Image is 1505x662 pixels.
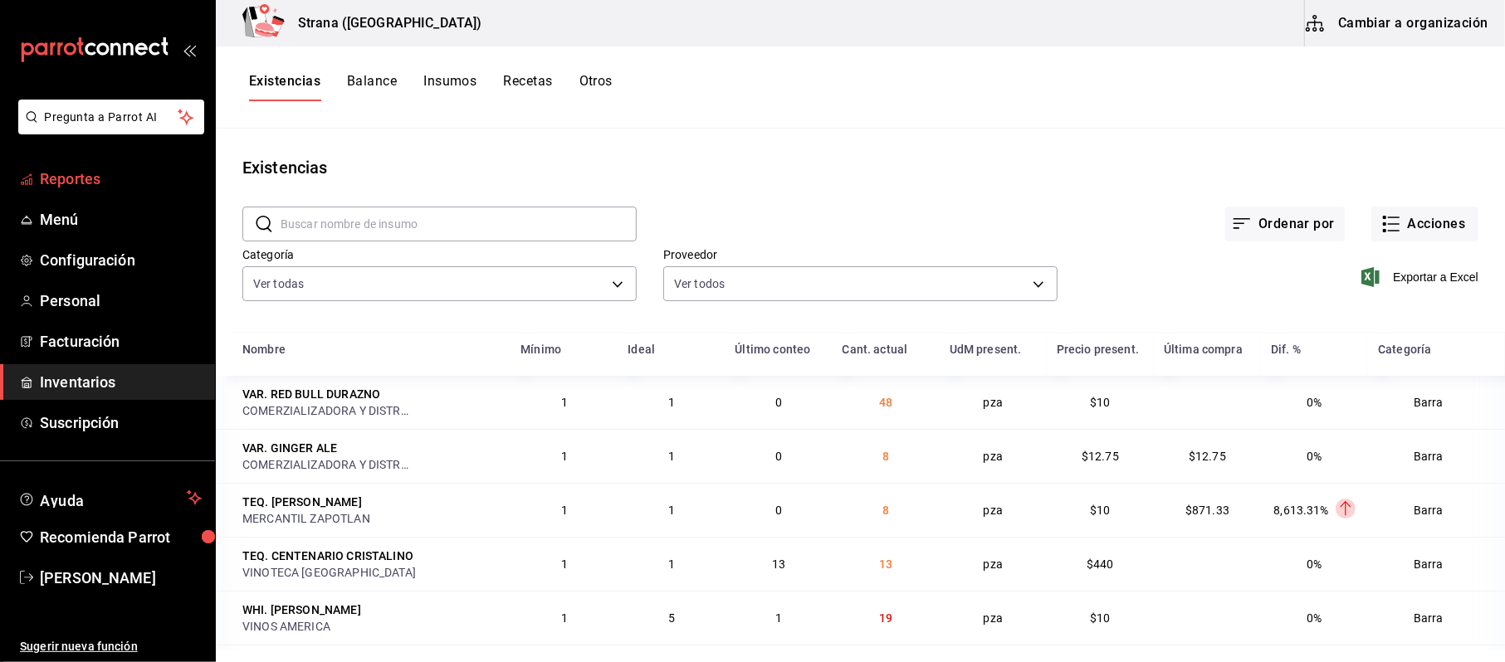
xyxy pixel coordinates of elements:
[242,601,361,618] div: WHI. [PERSON_NAME]
[1371,207,1478,241] button: Acciones
[423,73,476,101] button: Insumos
[18,100,204,134] button: Pregunta a Parrot AI
[940,591,1047,645] td: pza
[1368,429,1505,483] td: Barra
[285,13,481,33] h3: Strana ([GEOGRAPHIC_DATA])
[1368,376,1505,429] td: Barra
[772,557,785,571] span: 13
[281,207,637,241] input: Buscar nombre de insumo
[1057,343,1139,356] div: Precio present.
[882,504,889,517] span: 8
[668,504,675,517] span: 1
[242,510,501,527] div: MERCANTIL ZAPOTLAN
[242,250,637,261] label: Categoría
[242,456,408,473] div: COMERZIALIZADORA Y DISTRIBUIDORA DEL [PERSON_NAME]
[1378,343,1431,356] div: Categoría
[1307,396,1322,409] span: 0%
[40,526,202,548] span: Recomienda Parrot
[668,450,675,463] span: 1
[20,638,202,655] span: Sugerir nueva función
[674,275,725,292] span: Ver todos
[1368,537,1505,591] td: Barra
[242,494,362,510] div: TEQ. [PERSON_NAME]
[183,43,196,56] button: open_drawer_menu
[242,402,408,419] div: COMERZIALIZADORA Y DISTRIBUIDORA DEL [PERSON_NAME]
[12,120,204,138] a: Pregunta a Parrot AI
[1271,343,1301,356] div: Dif. %
[1189,450,1226,463] span: $12.75
[40,371,202,393] span: Inventarios
[561,396,568,409] span: 1
[561,557,568,571] span: 1
[253,275,304,292] span: Ver todas
[663,250,1058,261] label: Proveedor
[1274,504,1329,517] span: 8,613.31%
[950,343,1022,356] div: UdM present.
[1082,450,1119,463] span: $12.75
[40,249,202,271] span: Configuración
[40,330,202,353] span: Facturación
[735,343,810,356] div: Último conteo
[40,290,202,312] span: Personal
[242,155,327,180] div: Existencias
[775,504,782,517] span: 0
[775,611,782,625] span: 1
[242,440,337,456] div: VAR. GINGER ALE
[40,208,202,231] span: Menú
[668,396,675,409] span: 1
[882,450,889,463] span: 8
[242,386,380,402] div: VAR. RED BULL DURAZNO
[940,483,1047,537] td: pza
[579,73,613,101] button: Otros
[40,488,180,508] span: Ayuda
[1090,504,1110,517] span: $10
[40,411,202,434] span: Suscripción
[1368,591,1505,645] td: Barra
[879,396,892,409] span: 48
[940,429,1047,483] td: pza
[40,567,202,589] span: [PERSON_NAME]
[561,504,568,517] span: 1
[1185,504,1229,517] span: $871.33
[249,73,613,101] div: navigation tabs
[775,396,782,409] span: 0
[520,343,561,356] div: Mínimo
[843,343,908,356] div: Cant. actual
[1087,557,1114,571] span: $440
[775,450,782,463] span: 0
[1090,611,1110,625] span: $10
[628,343,655,356] div: Ideal
[940,537,1047,591] td: pza
[242,343,286,356] div: Nombre
[879,557,892,571] span: 13
[1225,207,1345,241] button: Ordenar por
[940,376,1047,429] td: pza
[242,548,413,564] div: TEQ. CENTENARIO CRISTALINO
[503,73,552,101] button: Recetas
[1164,343,1243,356] div: Última compra
[40,168,202,190] span: Reportes
[561,450,568,463] span: 1
[1368,483,1505,537] td: Barra
[1307,611,1322,625] span: 0%
[249,73,320,101] button: Existencias
[668,611,675,625] span: 5
[1365,267,1478,287] button: Exportar a Excel
[242,564,501,581] div: VINOTECA [GEOGRAPHIC_DATA]
[668,557,675,571] span: 1
[561,611,568,625] span: 1
[242,618,501,635] div: VINOS AMERICA
[45,109,178,126] span: Pregunta a Parrot AI
[347,73,397,101] button: Balance
[1307,450,1322,463] span: 0%
[1307,557,1322,571] span: 0%
[879,611,892,625] span: 19
[1090,396,1110,409] span: $10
